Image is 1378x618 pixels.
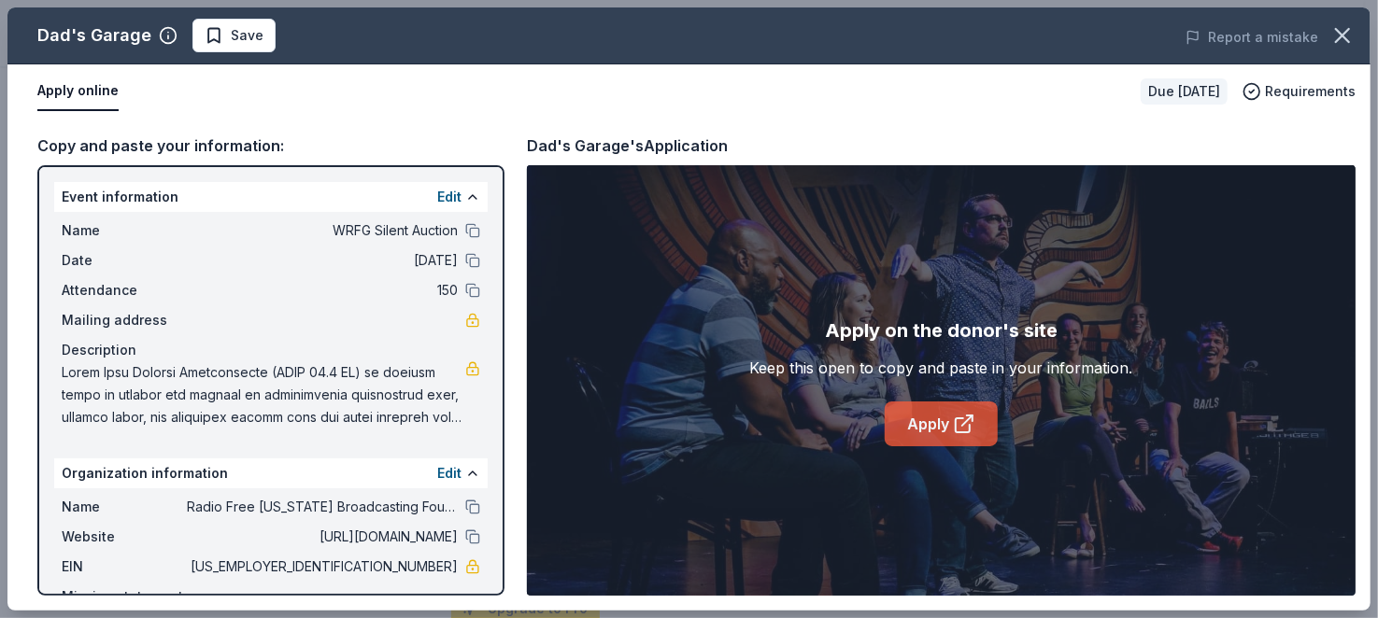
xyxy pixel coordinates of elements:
span: Mailing address [62,309,187,331]
div: Description [62,339,480,361]
button: Edit [437,462,462,485]
span: [URL][DOMAIN_NAME] [187,526,458,548]
button: Report a mistake [1186,26,1318,49]
span: Attendance [62,279,187,302]
span: Website [62,526,187,548]
div: Dad's Garage [37,21,151,50]
span: Save [231,24,263,47]
span: Lorem Ipsu Dolorsi Ametconsecte (ADIP 04.4 EL) se doeiusm tempo in utlabor etd magnaal en adminim... [62,361,465,428]
div: Copy and paste your information: [37,133,504,158]
span: Name [62,219,187,242]
span: EIN [62,555,187,578]
div: Apply on the donor's site [825,316,1058,345]
span: Requirements [1265,80,1356,103]
span: [DATE] [187,249,458,272]
div: Dad's Garage's Application [527,133,728,158]
a: Apply [885,401,998,446]
span: [US_EMPLOYER_IDENTIFICATION_NUMBER] [187,555,458,578]
span: 150 [187,279,458,302]
button: Requirements [1243,80,1356,103]
span: Name [62,496,187,518]
span: WRFG Silent Auction [187,219,458,242]
span: Radio Free [US_STATE] Broadcasting Foundation [187,496,458,518]
button: Save [192,19,276,52]
div: Due [DATE] [1141,78,1228,105]
button: Apply online [37,72,119,111]
div: Mission statement [62,585,480,608]
div: Keep this open to copy and paste in your information. [750,357,1133,379]
span: Date [62,249,187,272]
button: Edit [437,186,462,208]
div: Event information [54,182,488,212]
div: Organization information [54,458,488,488]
